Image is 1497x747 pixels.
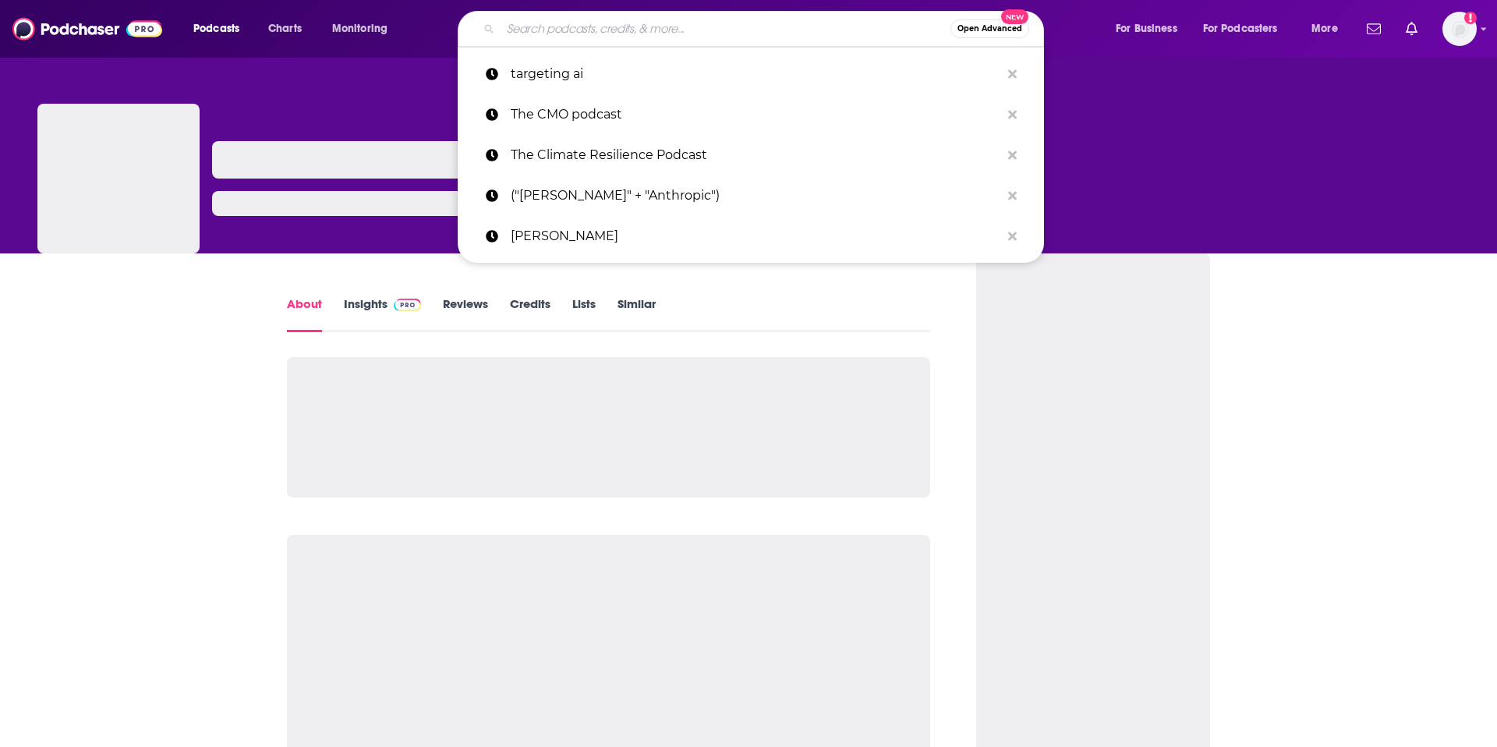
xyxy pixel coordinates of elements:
img: Podchaser Pro [394,299,421,311]
span: Logged in as Marketing09 [1442,12,1477,46]
span: Open Advanced [957,25,1022,33]
a: About [287,296,322,332]
p: The CMO podcast [511,94,1000,135]
a: ("[PERSON_NAME]" + "Anthropic") [458,175,1044,216]
a: The CMO podcast [458,94,1044,135]
a: Show notifications dropdown [1400,16,1424,42]
input: Search podcasts, credits, & more... [501,16,950,41]
p: dario amodei [511,216,1000,257]
a: Similar [618,296,656,332]
a: InsightsPodchaser Pro [344,296,421,332]
span: Podcasts [193,18,239,40]
span: Monitoring [332,18,388,40]
img: User Profile [1442,12,1477,46]
button: open menu [321,16,408,41]
span: New [1001,9,1029,24]
img: Podchaser - Follow, Share and Rate Podcasts [12,14,162,44]
p: The Climate Resilience Podcast [511,135,1000,175]
a: Reviews [443,296,488,332]
span: For Business [1116,18,1177,40]
span: More [1311,18,1338,40]
button: Show profile menu [1442,12,1477,46]
button: open menu [1301,16,1357,41]
a: Lists [572,296,596,332]
div: Search podcasts, credits, & more... [472,11,1059,47]
button: Open AdvancedNew [950,19,1029,38]
button: open menu [1105,16,1197,41]
p: targeting ai [511,54,1000,94]
span: Charts [268,18,302,40]
a: Charts [258,16,311,41]
p: ("Dario Amodei" + "Anthropic") [511,175,1000,216]
svg: Add a profile image [1464,12,1477,24]
span: For Podcasters [1203,18,1278,40]
a: Credits [510,296,550,332]
a: [PERSON_NAME] [458,216,1044,257]
a: The Climate Resilience Podcast [458,135,1044,175]
a: targeting ai [458,54,1044,94]
a: Show notifications dropdown [1361,16,1387,42]
button: open menu [182,16,260,41]
button: open menu [1193,16,1301,41]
